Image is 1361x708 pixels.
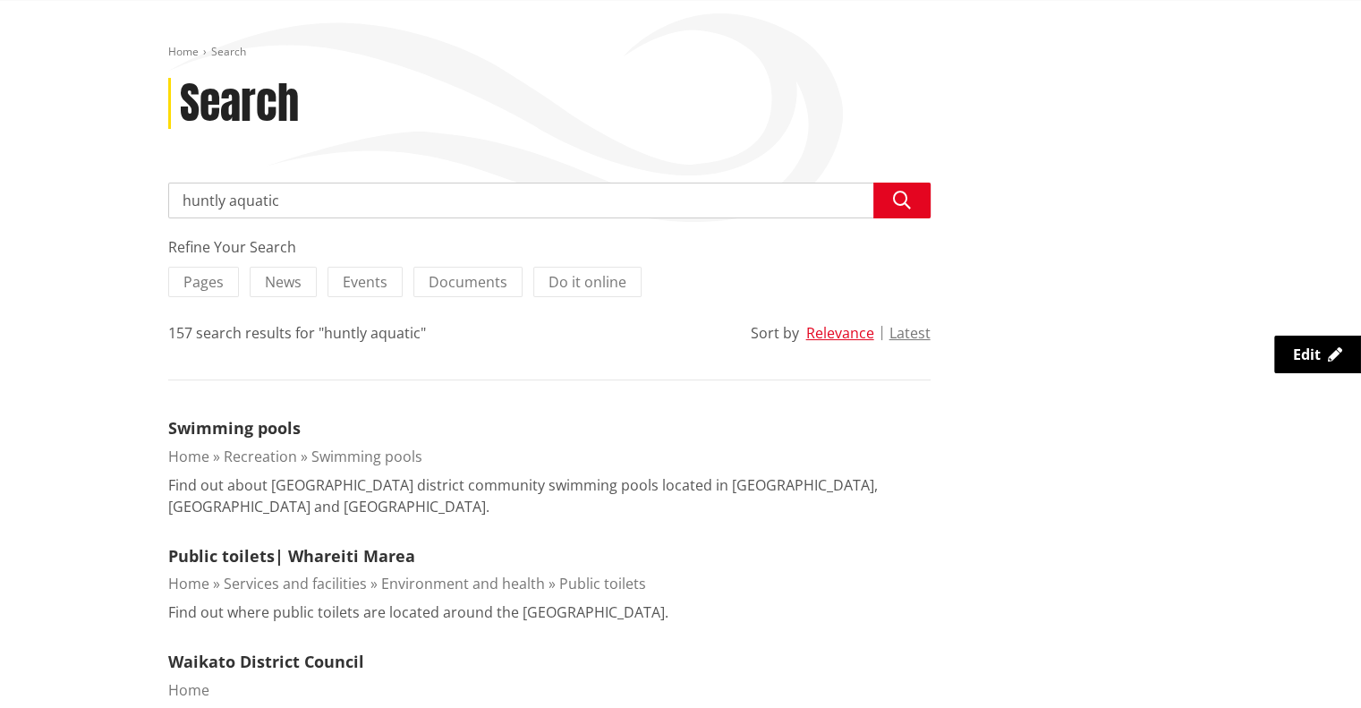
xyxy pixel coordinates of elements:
a: Environment and health [381,574,545,593]
a: Home [168,447,209,466]
a: Waikato District Council [168,651,364,672]
span: Do it online [549,272,626,292]
button: Relevance [806,325,874,341]
a: Home [168,574,209,593]
button: Latest [889,325,931,341]
span: Events [343,272,387,292]
span: News [265,272,302,292]
a: Swimming pools [311,447,422,466]
div: 157 search results for "huntly aquatic" [168,322,426,344]
span: Pages [183,272,224,292]
iframe: Messenger Launcher [1279,633,1343,697]
h1: Search [180,78,299,130]
a: Home [168,680,209,700]
a: Swimming pools [168,417,301,439]
span: Search [211,44,246,59]
div: Sort by [751,322,799,344]
span: Documents [429,272,507,292]
a: Recreation [224,447,297,466]
div: Refine Your Search [168,236,931,258]
a: Edit [1274,336,1361,373]
a: Public toilets [559,574,646,593]
p: Find out where public toilets are located around the [GEOGRAPHIC_DATA]. [168,601,668,623]
input: Search input [168,183,931,218]
p: Find out about [GEOGRAPHIC_DATA] district community swimming pools located in [GEOGRAPHIC_DATA], ... [168,474,931,517]
a: Public toilets| Whareiti Marea [168,545,415,567]
a: Home [168,44,199,59]
span: Edit [1293,345,1321,364]
a: Services and facilities [224,574,367,593]
nav: breadcrumb [168,45,1194,60]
